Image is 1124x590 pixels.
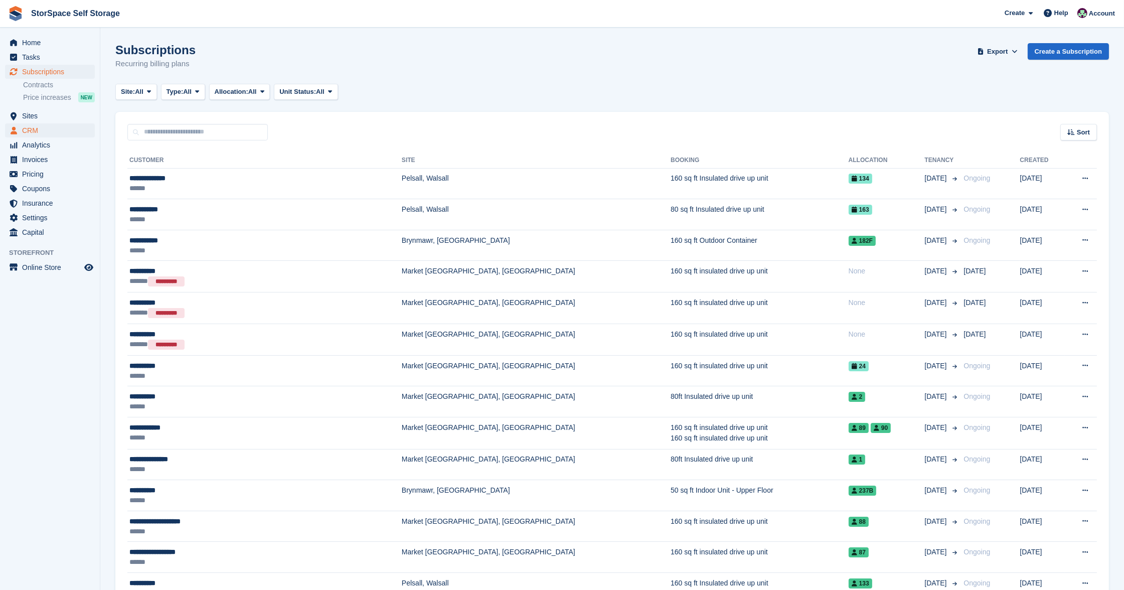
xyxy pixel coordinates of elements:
[671,230,849,261] td: 160 sq ft Outdoor Container
[849,236,876,246] span: 182f
[402,480,671,511] td: Brynmawr, [GEOGRAPHIC_DATA]
[23,80,95,90] a: Contracts
[22,123,82,137] span: CRM
[671,480,849,511] td: 50 sq ft Indoor Unit - Upper Floor
[1020,417,1065,449] td: [DATE]
[22,260,82,274] span: Online Store
[925,298,949,308] span: [DATE]
[925,422,949,433] span: [DATE]
[127,153,402,169] th: Customer
[1020,324,1065,356] td: [DATE]
[849,392,866,402] span: 2
[5,153,95,167] a: menu
[115,58,196,70] p: Recurring billing plans
[22,109,82,123] span: Sites
[22,196,82,210] span: Insurance
[248,87,257,97] span: All
[1077,8,1087,18] img: Ross Hadlington
[183,87,192,97] span: All
[402,542,671,573] td: Market [GEOGRAPHIC_DATA], [GEOGRAPHIC_DATA]
[1020,355,1065,386] td: [DATE]
[402,261,671,292] td: Market [GEOGRAPHIC_DATA], [GEOGRAPHIC_DATA]
[402,230,671,261] td: Brynmawr, [GEOGRAPHIC_DATA]
[871,423,891,433] span: 90
[964,455,991,463] span: Ongoing
[23,93,71,102] span: Price increases
[925,173,949,184] span: [DATE]
[964,330,986,338] span: [DATE]
[671,355,849,386] td: 160 sq ft insulated drive up unit
[849,486,877,496] span: 237b
[671,261,849,292] td: 160 sq ft insulated drive up unit
[5,260,95,274] a: menu
[22,225,82,239] span: Capital
[135,87,143,97] span: All
[671,386,849,417] td: 80ft Insulated drive up unit
[671,542,849,573] td: 160 sq ft insulated drive up unit
[1005,8,1025,18] span: Create
[83,261,95,273] a: Preview store
[964,174,991,182] span: Ongoing
[964,517,991,525] span: Ongoing
[849,153,925,169] th: Allocation
[1020,542,1065,573] td: [DATE]
[274,84,338,100] button: Unit Status: All
[115,43,196,57] h1: Subscriptions
[1020,261,1065,292] td: [DATE]
[849,205,872,215] span: 163
[402,324,671,356] td: Market [GEOGRAPHIC_DATA], [GEOGRAPHIC_DATA]
[925,454,949,465] span: [DATE]
[402,153,671,169] th: Site
[23,92,95,103] a: Price increases NEW
[925,153,960,169] th: Tenancy
[925,391,949,402] span: [DATE]
[1028,43,1109,60] a: Create a Subscription
[671,417,849,449] td: 160 sq ft insulated drive up unit 160 sq ft insulated drive up unit
[849,517,869,527] span: 88
[671,324,849,356] td: 160 sq ft insulated drive up unit
[671,168,849,199] td: 160 sq ft Insulated drive up unit
[1077,127,1090,137] span: Sort
[849,298,925,308] div: None
[402,355,671,386] td: Market [GEOGRAPHIC_DATA], [GEOGRAPHIC_DATA]
[5,196,95,210] a: menu
[964,299,986,307] span: [DATE]
[316,87,325,97] span: All
[402,386,671,417] td: Market [GEOGRAPHIC_DATA], [GEOGRAPHIC_DATA]
[22,211,82,225] span: Settings
[1020,480,1065,511] td: [DATE]
[402,168,671,199] td: Pelsall, Walsall
[964,423,991,431] span: Ongoing
[1020,511,1065,542] td: [DATE]
[9,248,100,258] span: Storefront
[671,511,849,542] td: 160 sq ft insulated drive up unit
[671,292,849,324] td: 160 sq ft insulated drive up unit
[5,109,95,123] a: menu
[78,92,95,102] div: NEW
[8,6,23,21] img: stora-icon-8386f47178a22dfd0bd8f6a31ec36ba5ce8667c1dd55bd0f319d3a0aa187defe.svg
[671,199,849,230] td: 80 sq ft Insulated drive up unit
[849,361,869,371] span: 24
[1020,449,1065,480] td: [DATE]
[402,199,671,230] td: Pelsall, Walsall
[976,43,1020,60] button: Export
[671,449,849,480] td: 80ft Insulated drive up unit
[1020,386,1065,417] td: [DATE]
[964,205,991,213] span: Ongoing
[209,84,270,100] button: Allocation: All
[925,361,949,371] span: [DATE]
[22,182,82,196] span: Coupons
[964,579,991,587] span: Ongoing
[964,486,991,494] span: Ongoing
[5,167,95,181] a: menu
[5,182,95,196] a: menu
[964,236,991,244] span: Ongoing
[964,362,991,370] span: Ongoing
[925,547,949,557] span: [DATE]
[1020,168,1065,199] td: [DATE]
[964,548,991,556] span: Ongoing
[5,138,95,152] a: menu
[849,455,866,465] span: 1
[5,50,95,64] a: menu
[5,211,95,225] a: menu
